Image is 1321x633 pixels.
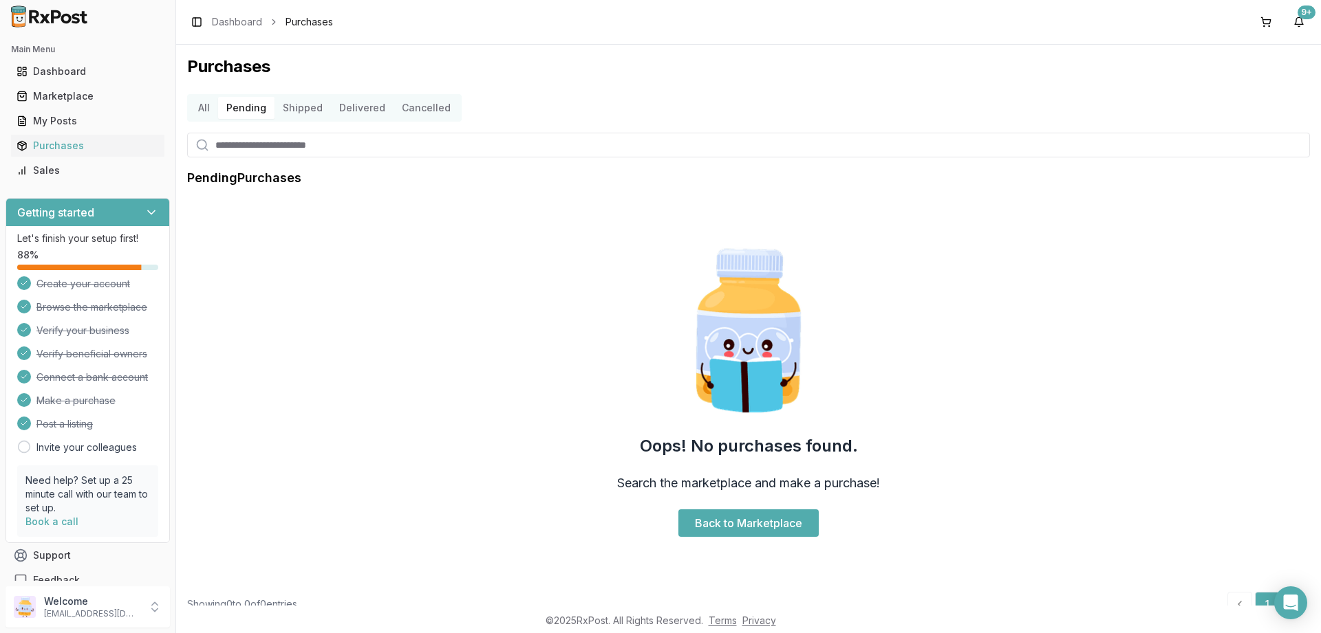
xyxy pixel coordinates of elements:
[187,597,297,611] div: Showing 0 to 0 of 0 entries
[11,59,164,84] a: Dashboard
[1274,586,1307,619] div: Open Intercom Messenger
[25,474,150,515] p: Need help? Set up a 25 minute call with our team to set up.
[44,608,140,619] p: [EMAIL_ADDRESS][DOMAIN_NAME]
[33,573,80,587] span: Feedback
[6,60,170,82] button: Dashboard
[742,614,776,626] a: Privacy
[187,168,301,188] h1: Pending Purchases
[17,114,159,128] div: My Posts
[25,515,78,527] a: Book a call
[17,139,159,153] div: Purchases
[394,97,459,119] button: Cancelled
[36,417,93,431] span: Post a listing
[36,370,148,384] span: Connect a bank account
[1288,11,1310,33] button: 9+
[36,324,129,337] span: Verify your business
[678,509,819,537] a: Back to Marketplace
[6,135,170,157] button: Purchases
[190,97,218,119] button: All
[212,15,333,29] nav: breadcrumb
[187,56,1310,78] h1: Purchases
[11,109,164,133] a: My Posts
[6,5,94,27] img: RxPost Logo
[640,435,858,457] h2: Oops! No purchases found.
[331,97,394,119] button: Delivered
[17,204,94,221] h3: Getting started
[286,15,333,29] span: Purchases
[11,44,164,55] h2: Main Menu
[218,97,275,119] button: Pending
[17,89,159,103] div: Marketplace
[36,277,130,291] span: Create your account
[1255,592,1280,617] a: 1
[6,543,170,568] button: Support
[1298,5,1315,19] div: 9+
[275,97,331,119] button: Shipped
[44,595,140,608] p: Welcome
[14,596,36,618] img: User avatar
[11,133,164,158] a: Purchases
[709,614,737,626] a: Terms
[6,568,170,592] button: Feedback
[36,300,147,314] span: Browse the marketplace
[11,84,164,109] a: Marketplace
[17,248,39,262] span: 88 %
[36,394,116,408] span: Make a purchase
[17,232,158,245] p: Let's finish your setup first!
[11,158,164,183] a: Sales
[36,347,147,361] span: Verify beneficial owners
[36,441,137,454] a: Invite your colleagues
[660,243,837,419] img: Smart Pill Bottle
[6,159,170,181] button: Sales
[17,164,159,177] div: Sales
[6,110,170,132] button: My Posts
[212,15,262,29] a: Dashboard
[17,65,159,78] div: Dashboard
[617,474,880,493] h3: Search the marketplace and make a purchase!
[1227,592,1310,617] nav: pagination
[6,85,170,107] button: Marketplace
